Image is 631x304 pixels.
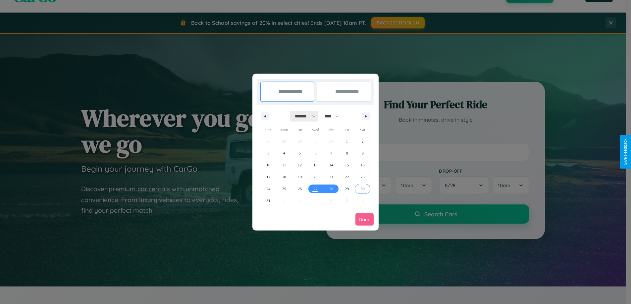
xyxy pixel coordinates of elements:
[282,183,286,195] span: 25
[346,147,348,159] span: 8
[314,147,316,159] span: 6
[313,183,317,195] span: 27
[276,183,292,195] button: 25
[329,171,333,183] span: 21
[361,159,365,171] span: 16
[261,125,276,135] span: Sun
[266,183,270,195] span: 24
[323,171,339,183] button: 21
[292,183,307,195] button: 26
[299,147,301,159] span: 5
[346,135,348,147] span: 1
[355,147,370,159] button: 9
[339,125,355,135] span: Fri
[283,147,285,159] span: 4
[339,171,355,183] button: 22
[266,195,270,207] span: 31
[308,125,323,135] span: Wed
[345,183,349,195] span: 29
[298,183,302,195] span: 26
[276,125,292,135] span: Mon
[339,159,355,171] button: 15
[282,171,286,183] span: 18
[261,195,276,207] button: 31
[339,147,355,159] button: 8
[355,213,374,226] button: Done
[361,171,365,183] span: 23
[339,183,355,195] button: 29
[308,171,323,183] button: 20
[339,135,355,147] button: 1
[292,125,307,135] span: Tue
[355,171,370,183] button: 23
[323,147,339,159] button: 7
[308,159,323,171] button: 13
[292,147,307,159] button: 5
[323,159,339,171] button: 14
[292,159,307,171] button: 12
[355,135,370,147] button: 2
[355,183,370,195] button: 30
[298,171,302,183] span: 19
[623,139,628,165] div: Give Feedback
[276,171,292,183] button: 18
[276,147,292,159] button: 4
[308,183,323,195] button: 27
[266,171,270,183] span: 17
[362,147,364,159] span: 9
[261,147,276,159] button: 3
[323,125,339,135] span: Thu
[308,147,323,159] button: 6
[261,183,276,195] button: 24
[345,159,349,171] span: 15
[330,147,332,159] span: 7
[276,159,292,171] button: 11
[266,159,270,171] span: 10
[323,183,339,195] button: 28
[355,159,370,171] button: 16
[298,159,302,171] span: 12
[361,183,365,195] span: 30
[261,171,276,183] button: 17
[292,171,307,183] button: 19
[267,147,269,159] span: 3
[355,125,370,135] span: Sat
[313,171,317,183] span: 20
[329,183,333,195] span: 28
[282,159,286,171] span: 11
[261,159,276,171] button: 10
[313,159,317,171] span: 13
[345,171,349,183] span: 22
[329,159,333,171] span: 14
[362,135,364,147] span: 2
